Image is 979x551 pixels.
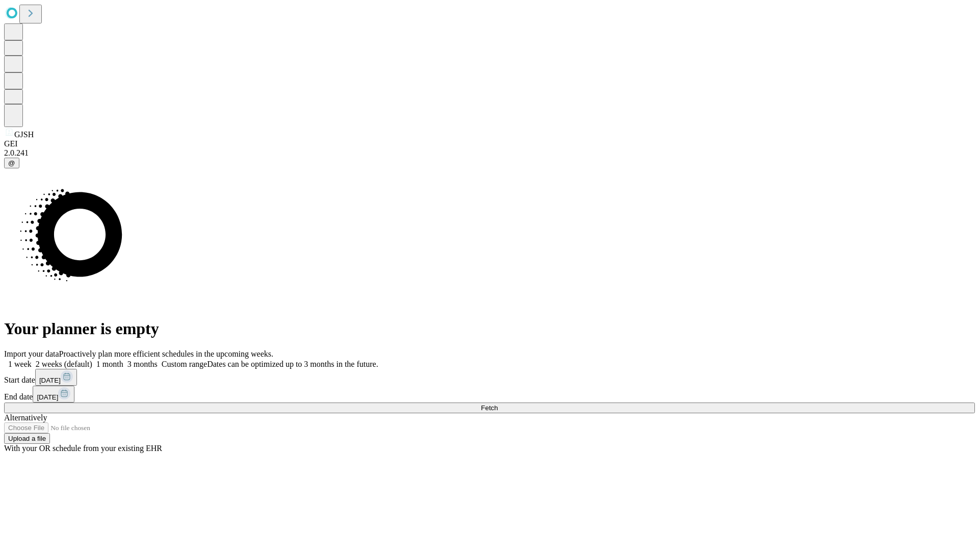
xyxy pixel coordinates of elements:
span: Alternatively [4,413,47,422]
span: 1 week [8,360,32,368]
span: GJSH [14,130,34,139]
span: [DATE] [37,393,58,401]
button: Upload a file [4,433,50,444]
button: @ [4,158,19,168]
span: Import your data [4,349,59,358]
span: Proactively plan more efficient schedules in the upcoming weeks. [59,349,273,358]
span: Dates can be optimized up to 3 months in the future. [207,360,378,368]
span: 1 month [96,360,123,368]
div: 2.0.241 [4,148,975,158]
button: [DATE] [35,369,77,386]
button: Fetch [4,403,975,413]
span: 3 months [127,360,158,368]
span: Fetch [481,404,498,412]
span: @ [8,159,15,167]
span: 2 weeks (default) [36,360,92,368]
span: [DATE] [39,377,61,384]
div: GEI [4,139,975,148]
div: End date [4,386,975,403]
span: Custom range [162,360,207,368]
h1: Your planner is empty [4,319,975,338]
div: Start date [4,369,975,386]
button: [DATE] [33,386,74,403]
span: With your OR schedule from your existing EHR [4,444,162,453]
